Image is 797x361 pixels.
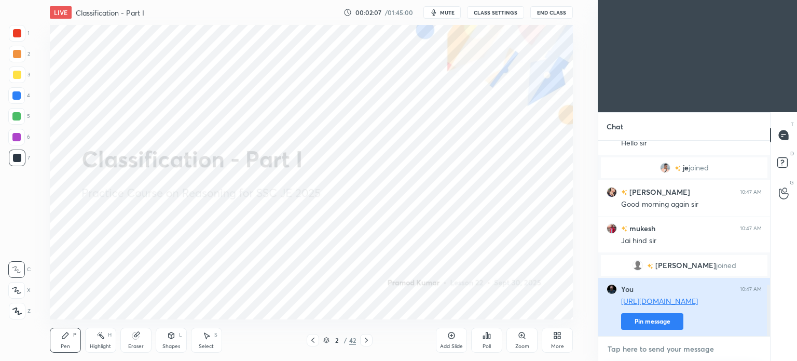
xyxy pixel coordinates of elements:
img: default.png [633,260,643,271]
div: 10:47 AM [740,286,762,292]
span: je [683,164,689,172]
img: c6523220c3674d4b9be5a43e1e222fa8.jpg [660,163,670,173]
p: T [791,121,794,128]
div: Hello sir [621,138,762,149]
div: 7 [9,150,30,166]
p: Chat [598,113,631,140]
div: Z [9,303,31,319]
h6: mukesh [627,223,655,234]
p: D [790,150,794,157]
a: [URL][DOMAIN_NAME] [621,296,698,306]
div: grid [598,141,770,336]
div: 4 [8,87,30,104]
div: 2 [332,337,342,343]
div: 1 [9,25,30,42]
p: G [790,179,794,186]
div: Zoom [515,344,529,349]
div: Highlight [90,344,111,349]
img: no-rating-badge.077c3623.svg [621,226,627,232]
div: 3 [9,66,30,83]
button: Pin message [621,313,683,330]
img: a66458c536b8458bbb59fb65c32c454b.jpg [607,284,617,295]
div: C [8,261,31,278]
div: LIVE [50,6,72,19]
div: Good morning again sir [621,199,762,210]
div: S [214,332,217,338]
span: [PERSON_NAME] [655,261,716,270]
div: Select [199,344,214,349]
div: 42 [349,336,356,345]
span: joined [689,164,709,172]
div: / [344,337,347,343]
div: More [551,344,564,349]
img: no-rating-badge.077c3623.svg [621,190,627,195]
h4: Classification - Part I [76,8,144,18]
span: joined [716,261,736,270]
button: mute [423,6,461,19]
div: Add Slide [440,344,463,349]
div: L [179,332,182,338]
div: 2 [9,46,30,62]
div: 10:47 AM [740,225,762,232]
div: X [8,282,31,299]
span: mute [440,9,455,16]
div: 5 [8,108,30,125]
img: db500a96215b46539d6c2ed345a88a13.jpg [607,223,617,234]
div: 6 [8,129,30,145]
div: 10:47 AM [740,189,762,195]
button: End Class [530,6,573,19]
img: 9a58a05a9ad6482a82cd9b5ca215b066.jpg [607,187,617,197]
div: Shapes [162,344,180,349]
img: no-rating-badge.077c3623.svg [647,263,653,269]
div: Eraser [128,344,144,349]
h6: You [621,285,634,294]
img: no-rating-badge.077c3623.svg [675,166,681,171]
div: Jai hind sir [621,236,762,246]
div: H [108,332,112,338]
div: P [73,332,76,338]
div: Pen [61,344,70,349]
button: CLASS SETTINGS [467,6,524,19]
h6: [PERSON_NAME] [627,186,690,197]
div: Poll [483,344,491,349]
